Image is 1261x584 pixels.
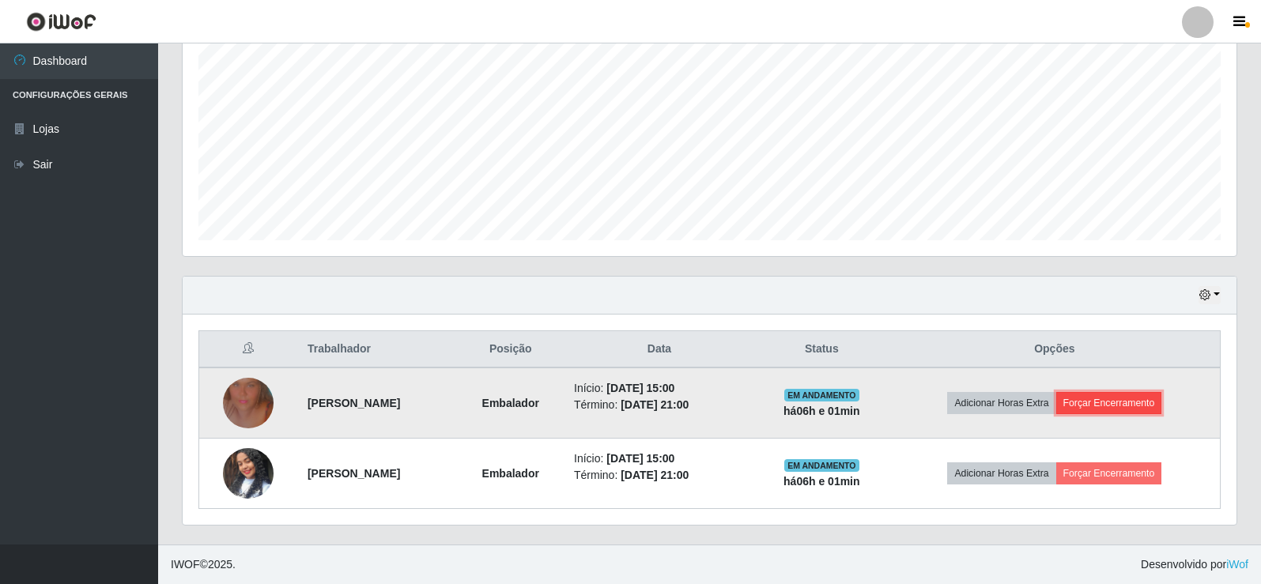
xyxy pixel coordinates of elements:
strong: [PERSON_NAME] [308,467,400,480]
button: Forçar Encerramento [1056,392,1162,414]
span: Desenvolvido por [1141,556,1248,573]
button: Adicionar Horas Extra [947,392,1055,414]
img: CoreUI Logo [26,12,96,32]
button: Forçar Encerramento [1056,462,1162,484]
th: Data [564,331,754,368]
strong: [PERSON_NAME] [308,397,400,409]
th: Posição [456,331,564,368]
time: [DATE] 15:00 [606,382,674,394]
span: EM ANDAMENTO [784,459,859,472]
th: Opções [889,331,1221,368]
img: 1750247138139.jpeg [223,358,274,448]
li: Término: [574,397,745,413]
th: Trabalhador [298,331,457,368]
li: Término: [574,467,745,484]
th: Status [754,331,889,368]
a: iWof [1226,558,1248,571]
li: Início: [574,380,745,397]
time: [DATE] 21:00 [621,398,689,411]
strong: há 06 h e 01 min [783,475,860,488]
img: 1754087177031.jpeg [223,428,274,518]
span: EM ANDAMENTO [784,389,859,401]
strong: Embalador [482,467,539,480]
button: Adicionar Horas Extra [947,462,1055,484]
time: [DATE] 15:00 [606,452,674,465]
span: © 2025 . [171,556,236,573]
span: IWOF [171,558,200,571]
time: [DATE] 21:00 [621,469,689,481]
strong: Embalador [482,397,539,409]
strong: há 06 h e 01 min [783,405,860,417]
li: Início: [574,450,745,467]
